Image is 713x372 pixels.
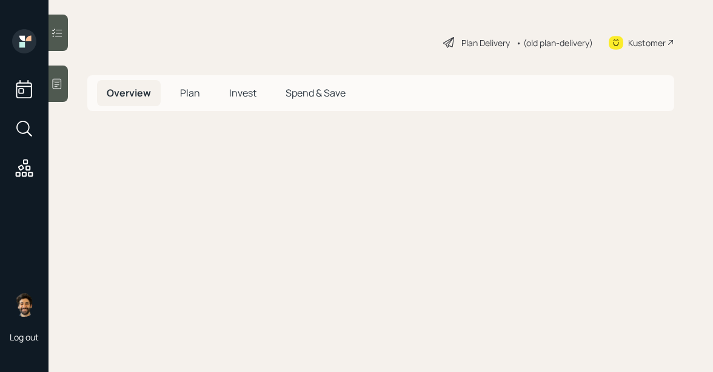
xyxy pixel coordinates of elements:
[180,86,200,100] span: Plan
[286,86,346,100] span: Spend & Save
[107,86,151,100] span: Overview
[516,36,593,49] div: • (old plan-delivery)
[461,36,510,49] div: Plan Delivery
[229,86,256,100] span: Invest
[628,36,666,49] div: Kustomer
[10,331,39,343] div: Log out
[12,293,36,317] img: eric-schwartz-headshot.png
